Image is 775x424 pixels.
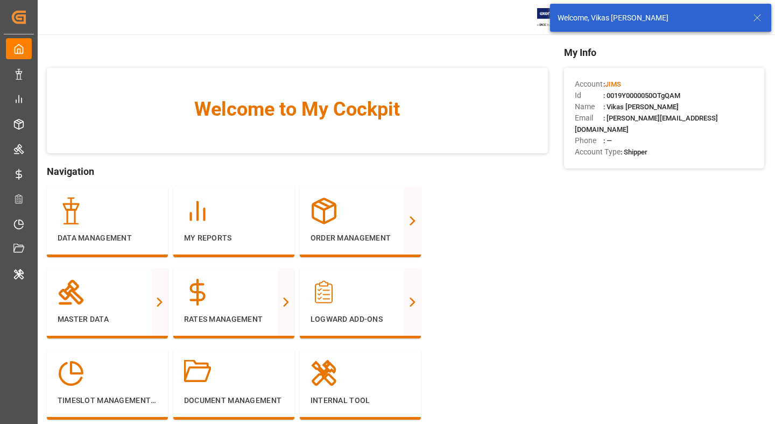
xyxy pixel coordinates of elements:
span: : 0019Y0000050OTgQAM [603,91,680,100]
span: : Shipper [621,148,647,156]
span: My Info [564,45,764,60]
p: Master Data [58,314,157,325]
span: : Vikas [PERSON_NAME] [603,103,679,111]
span: : [603,80,621,88]
p: Order Management [311,232,410,244]
p: Document Management [184,395,284,406]
p: Internal Tool [311,395,410,406]
span: Id [575,90,603,101]
img: Exertis%20JAM%20-%20Email%20Logo.jpg_1722504956.jpg [537,8,574,27]
p: Timeslot Management V2 [58,395,157,406]
span: Name [575,101,603,112]
div: Welcome, Vikas [PERSON_NAME] [558,12,743,24]
span: : [PERSON_NAME][EMAIL_ADDRESS][DOMAIN_NAME] [575,114,718,133]
p: Logward Add-ons [311,314,410,325]
p: Data Management [58,232,157,244]
span: Email [575,112,603,124]
p: My Reports [184,232,284,244]
p: Rates Management [184,314,284,325]
span: Welcome to My Cockpit [68,95,526,124]
span: Phone [575,135,603,146]
span: Account [575,79,603,90]
span: Navigation [47,164,548,179]
span: : — [603,137,612,145]
span: Account Type [575,146,621,158]
span: JIMS [605,80,621,88]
